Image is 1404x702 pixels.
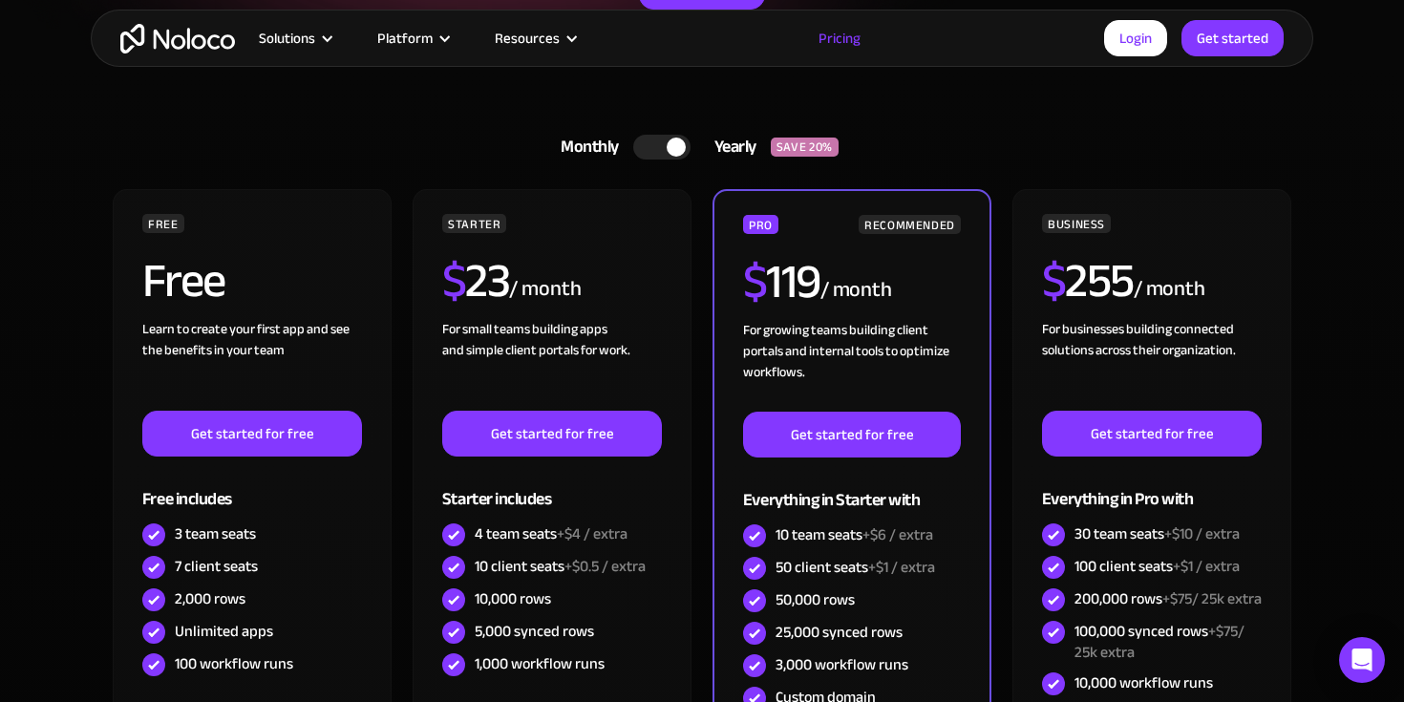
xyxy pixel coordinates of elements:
span: $ [442,236,466,326]
div: Resources [495,26,560,51]
a: Get started for free [142,411,362,457]
div: For small teams building apps and simple client portals for work. ‍ [442,319,662,411]
a: Pricing [795,26,884,51]
div: 50 client seats [776,557,935,578]
div: Solutions [259,26,315,51]
div: / month [509,274,581,305]
div: / month [1134,274,1205,305]
div: Free includes [142,457,362,519]
span: +$4 / extra [557,520,628,548]
a: Get started [1181,20,1284,56]
a: Login [1104,20,1167,56]
span: +$75/ 25k extra [1074,617,1244,667]
div: 25,000 synced rows [776,622,903,643]
div: Open Intercom Messenger [1339,637,1385,683]
div: FREE [142,214,184,233]
div: RECOMMENDED [859,215,961,234]
div: Everything in Starter with [743,457,961,520]
span: +$1 / extra [868,553,935,582]
a: home [120,24,235,53]
div: Starter includes [442,457,662,519]
h2: 119 [743,258,820,306]
span: +$10 / extra [1164,520,1240,548]
div: Platform [353,26,471,51]
div: PRO [743,215,778,234]
div: 10 team seats [776,524,933,545]
div: 50,000 rows [776,589,855,610]
h2: Free [142,257,225,305]
div: 30 team seats [1074,523,1240,544]
div: For growing teams building client portals and internal tools to optimize workflows. [743,320,961,412]
div: 7 client seats [175,556,258,577]
a: Get started for free [442,411,662,457]
div: Unlimited apps [175,621,273,642]
div: Solutions [235,26,353,51]
div: Learn to create your first app and see the benefits in your team ‍ [142,319,362,411]
span: +$75/ 25k extra [1162,585,1262,613]
span: +$0.5 / extra [564,552,646,581]
div: 10,000 rows [475,588,551,609]
h2: 255 [1042,257,1134,305]
h2: 23 [442,257,510,305]
div: 5,000 synced rows [475,621,594,642]
div: 100,000 synced rows [1074,621,1262,663]
div: 2,000 rows [175,588,245,609]
span: $ [743,237,767,327]
div: BUSINESS [1042,214,1111,233]
div: SAVE 20% [771,138,839,157]
span: $ [1042,236,1066,326]
div: Yearly [691,133,771,161]
div: 100 client seats [1074,556,1240,577]
div: 4 team seats [475,523,628,544]
div: 200,000 rows [1074,588,1262,609]
div: 3 team seats [175,523,256,544]
div: Everything in Pro with [1042,457,1262,519]
a: Get started for free [743,412,961,457]
div: 1,000 workflow runs [475,653,605,674]
div: For businesses building connected solutions across their organization. ‍ [1042,319,1262,411]
span: +$1 / extra [1173,552,1240,581]
div: 10 client seats [475,556,646,577]
div: 3,000 workflow runs [776,654,908,675]
div: Platform [377,26,433,51]
div: / month [820,275,892,306]
div: 10,000 workflow runs [1074,672,1213,693]
a: Get started for free [1042,411,1262,457]
div: Resources [471,26,598,51]
div: 100 workflow runs [175,653,293,674]
div: Monthly [537,133,633,161]
span: +$6 / extra [862,521,933,549]
div: STARTER [442,214,506,233]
